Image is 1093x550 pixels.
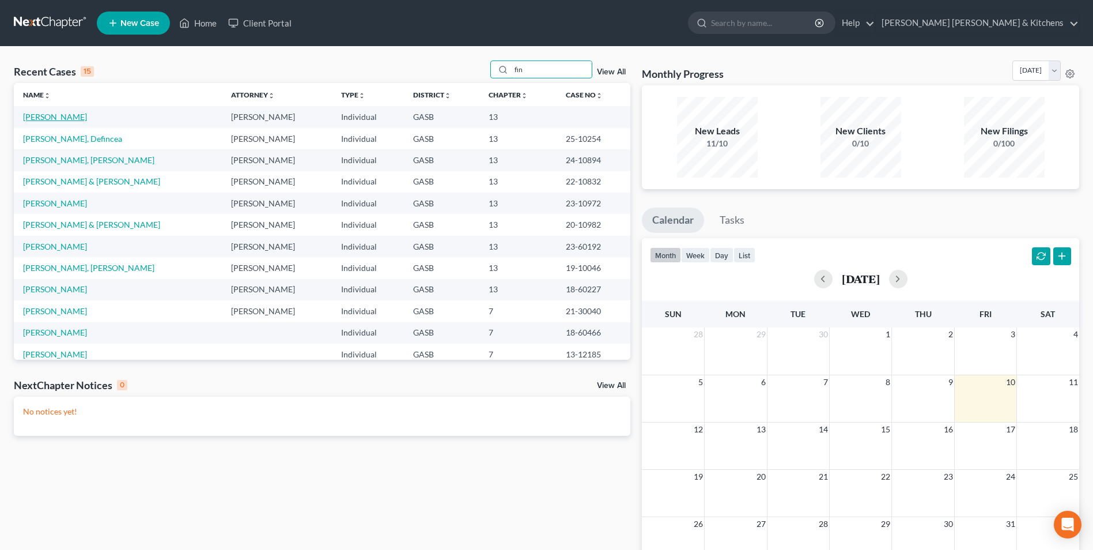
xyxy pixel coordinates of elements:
[947,327,954,341] span: 2
[332,214,404,235] td: Individual
[693,517,704,531] span: 26
[650,247,681,263] button: month
[268,92,275,99] i: unfold_more
[332,300,404,322] td: Individual
[23,176,160,186] a: [PERSON_NAME] & [PERSON_NAME]
[222,300,332,322] td: [PERSON_NAME]
[332,322,404,344] td: Individual
[117,380,127,390] div: 0
[404,344,479,365] td: GASB
[413,91,451,99] a: Districtunfold_more
[681,247,710,263] button: week
[884,375,891,389] span: 8
[341,91,365,99] a: Typeunfold_more
[943,517,954,531] span: 30
[23,91,51,99] a: Nameunfold_more
[479,149,557,171] td: 13
[755,423,767,436] span: 13
[479,128,557,149] td: 13
[557,214,630,235] td: 20-10982
[915,309,932,319] span: Thu
[479,300,557,322] td: 7
[332,279,404,300] td: Individual
[880,470,891,484] span: 22
[479,279,557,300] td: 13
[521,92,528,99] i: unfold_more
[1041,309,1055,319] span: Sat
[566,91,603,99] a: Case Nounfold_more
[23,198,87,208] a: [PERSON_NAME]
[597,382,626,390] a: View All
[23,242,87,251] a: [PERSON_NAME]
[693,327,704,341] span: 28
[1072,327,1079,341] span: 4
[693,423,704,436] span: 12
[943,423,954,436] span: 16
[557,322,630,344] td: 18-60466
[231,91,275,99] a: Attorneyunfold_more
[479,106,557,127] td: 13
[755,327,767,341] span: 29
[332,193,404,214] td: Individual
[697,375,704,389] span: 5
[222,193,332,214] td: [PERSON_NAME]
[947,375,954,389] span: 9
[23,155,154,165] a: [PERSON_NAME], [PERSON_NAME]
[222,236,332,257] td: [PERSON_NAME]
[332,128,404,149] td: Individual
[479,214,557,235] td: 13
[332,236,404,257] td: Individual
[818,470,829,484] span: 21
[880,517,891,531] span: 29
[23,112,87,122] a: [PERSON_NAME]
[404,106,479,127] td: GASB
[755,470,767,484] span: 20
[489,91,528,99] a: Chapterunfold_more
[725,309,746,319] span: Mon
[479,344,557,365] td: 7
[557,193,630,214] td: 23-10972
[677,125,758,138] div: New Leads
[23,306,87,316] a: [PERSON_NAME]
[818,517,829,531] span: 28
[479,322,557,344] td: 7
[557,300,630,322] td: 21-30040
[479,236,557,257] td: 13
[358,92,365,99] i: unfold_more
[332,257,404,278] td: Individual
[404,171,479,193] td: GASB
[23,349,87,359] a: [PERSON_NAME]
[820,138,901,149] div: 0/10
[851,309,870,319] span: Wed
[693,470,704,484] span: 19
[943,470,954,484] span: 23
[557,279,630,300] td: 18-60227
[1005,423,1016,436] span: 17
[880,423,891,436] span: 15
[1068,470,1079,484] span: 25
[23,327,87,337] a: [PERSON_NAME]
[791,309,805,319] span: Tue
[404,322,479,344] td: GASB
[822,375,829,389] span: 7
[642,208,704,233] a: Calendar
[479,171,557,193] td: 13
[404,128,479,149] td: GASB
[222,106,332,127] td: [PERSON_NAME]
[1005,375,1016,389] span: 10
[44,92,51,99] i: unfold_more
[1054,511,1081,538] div: Open Intercom Messenger
[404,214,479,235] td: GASB
[557,236,630,257] td: 23-60192
[444,92,451,99] i: unfold_more
[820,125,901,138] div: New Clients
[760,375,767,389] span: 6
[597,68,626,76] a: View All
[557,171,630,193] td: 22-10832
[1068,423,1079,436] span: 18
[23,263,154,273] a: [PERSON_NAME], [PERSON_NAME]
[511,61,592,78] input: Search by name...
[479,257,557,278] td: 13
[733,247,755,263] button: list
[332,171,404,193] td: Individual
